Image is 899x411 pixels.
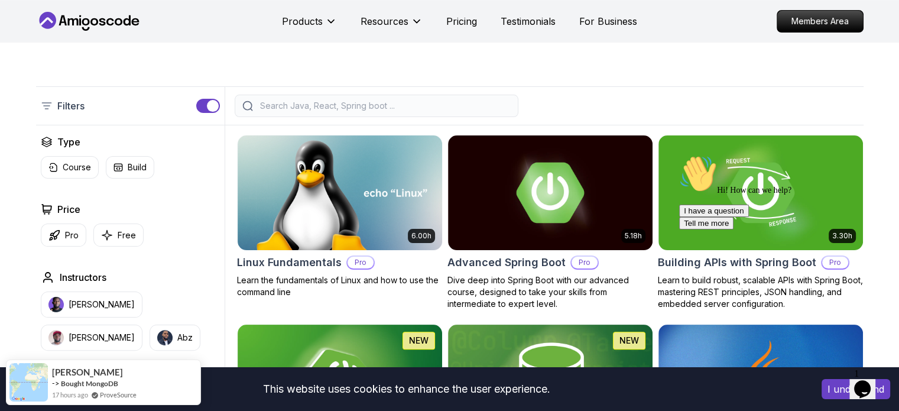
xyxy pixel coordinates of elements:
[658,135,863,250] img: Building APIs with Spring Boot card
[579,14,637,28] a: For Business
[237,254,342,271] h2: Linux Fundamentals
[41,156,99,179] button: Course
[106,156,154,179] button: Build
[572,257,598,268] p: Pro
[5,54,74,67] button: I have a question
[849,364,887,399] iframe: chat widget
[57,202,80,216] h2: Price
[237,274,443,298] p: Learn the fundamentals of Linux and how to use the command line
[5,5,218,79] div: 👋Hi! How can we help?I have a questionTell me more
[447,274,653,310] p: Dive deep into Spring Boot with our advanced course, designed to take your skills from intermedia...
[128,161,147,173] p: Build
[65,229,79,241] p: Pro
[447,254,566,271] h2: Advanced Spring Boot
[658,135,864,310] a: Building APIs with Spring Boot card3.30hBuilding APIs with Spring BootProLearn to build robust, s...
[52,378,60,388] span: ->
[361,14,408,28] p: Resources
[5,35,117,44] span: Hi! How can we help?
[9,363,48,402] img: provesource social proof notification image
[41,224,86,247] button: Pro
[282,14,337,38] button: Products
[361,14,423,38] button: Resources
[409,335,429,347] p: NEW
[447,135,653,310] a: Advanced Spring Boot card5.18hAdvanced Spring BootProDive deep into Spring Boot with our advanced...
[625,231,642,241] p: 5.18h
[501,14,556,28] a: Testimonials
[69,332,135,344] p: [PERSON_NAME]
[238,135,442,250] img: Linux Fundamentals card
[57,135,80,149] h2: Type
[48,297,64,312] img: instructor img
[150,325,200,351] button: instructor imgAbz
[9,376,804,402] div: This website uses cookies to enhance the user experience.
[411,231,431,241] p: 6.00h
[41,292,142,318] button: instructor img[PERSON_NAME]
[93,224,144,247] button: Free
[258,100,511,112] input: Search Java, React, Spring boot ...
[118,229,136,241] p: Free
[63,161,91,173] p: Course
[69,299,135,310] p: [PERSON_NAME]
[777,10,864,33] a: Members Area
[52,367,123,377] span: [PERSON_NAME]
[52,390,88,400] span: 17 hours ago
[777,11,863,32] p: Members Area
[41,325,142,351] button: instructor img[PERSON_NAME]
[658,274,864,310] p: Learn to build robust, scalable APIs with Spring Boot, mastering REST principles, JSON handling, ...
[282,14,323,28] p: Products
[237,135,443,298] a: Linux Fundamentals card6.00hLinux FundamentalsProLearn the fundamentals of Linux and how to use t...
[48,330,64,345] img: instructor img
[177,332,193,344] p: Abz
[57,99,85,113] p: Filters
[157,330,173,345] img: instructor img
[619,335,639,347] p: NEW
[60,270,106,284] h2: Instructors
[100,390,137,400] a: ProveSource
[448,135,653,250] img: Advanced Spring Boot card
[674,150,887,358] iframe: chat widget
[446,14,477,28] a: Pricing
[658,254,816,271] h2: Building APIs with Spring Boot
[5,67,59,79] button: Tell me more
[348,257,374,268] p: Pro
[5,5,43,43] img: :wave:
[61,379,118,388] a: Bought MongoDB
[822,379,890,399] button: Accept cookies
